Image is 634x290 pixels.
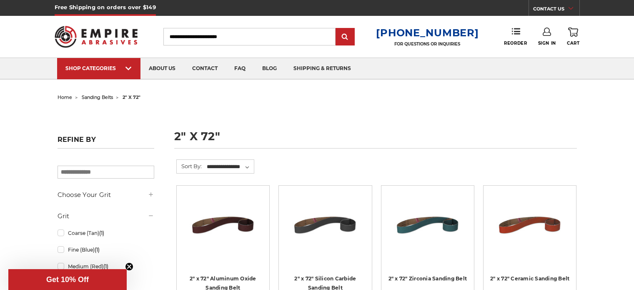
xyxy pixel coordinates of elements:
a: 2" x 72" Silicon Carbide File Belt [285,192,366,272]
a: Medium (Red) [58,259,154,274]
span: 2" x 72" [123,94,140,100]
img: 2" x 72" Aluminum Oxide Pipe Sanding Belt [190,192,256,258]
h5: Grit [58,211,154,221]
span: Get 10% Off [46,275,89,284]
span: Cart [567,40,579,46]
img: Empire Abrasives [55,20,138,53]
a: shipping & returns [285,58,359,79]
a: home [58,94,72,100]
h5: Choose Your Grit [58,190,154,200]
div: SHOP CATEGORIES [65,65,132,71]
a: 2" x 72" Ceramic Pipe Sanding Belt [489,192,570,272]
h1: 2" x 72" [174,131,577,149]
span: (1) [95,247,100,253]
a: blog [254,58,285,79]
a: Coarse (Tan) [58,226,154,240]
a: 2" x 72" Ceramic Sanding Belt [490,275,569,282]
p: FOR QUESTIONS OR INQUIRIES [376,41,479,47]
button: Close teaser [125,262,133,271]
a: Cart [567,28,579,46]
span: (1) [99,230,104,236]
a: CONTACT US [533,4,579,16]
div: Get 10% OffClose teaser [8,269,127,290]
span: (1) [103,263,108,270]
a: Fine (Blue) [58,242,154,257]
a: faq [226,58,254,79]
img: 2" x 72" Silicon Carbide File Belt [292,192,358,258]
label: Sort By: [177,160,202,172]
a: sanding belts [82,94,113,100]
a: contact [184,58,226,79]
a: Reorder [504,28,527,45]
span: Reorder [504,40,527,46]
a: about us [140,58,184,79]
a: [PHONE_NUMBER] [376,27,479,39]
a: 2" x 72" Zirconia Pipe Sanding Belt [387,192,468,272]
img: 2" x 72" Zirconia Pipe Sanding Belt [394,192,461,258]
h5: Refine by [58,136,154,149]
input: Submit [337,29,353,45]
span: Sign In [538,40,556,46]
a: 2" x 72" Zirconia Sanding Belt [388,275,467,282]
select: Sort By: [205,161,254,173]
a: 2" x 72" Aluminum Oxide Pipe Sanding Belt [183,192,263,272]
img: 2" x 72" Ceramic Pipe Sanding Belt [496,192,563,258]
